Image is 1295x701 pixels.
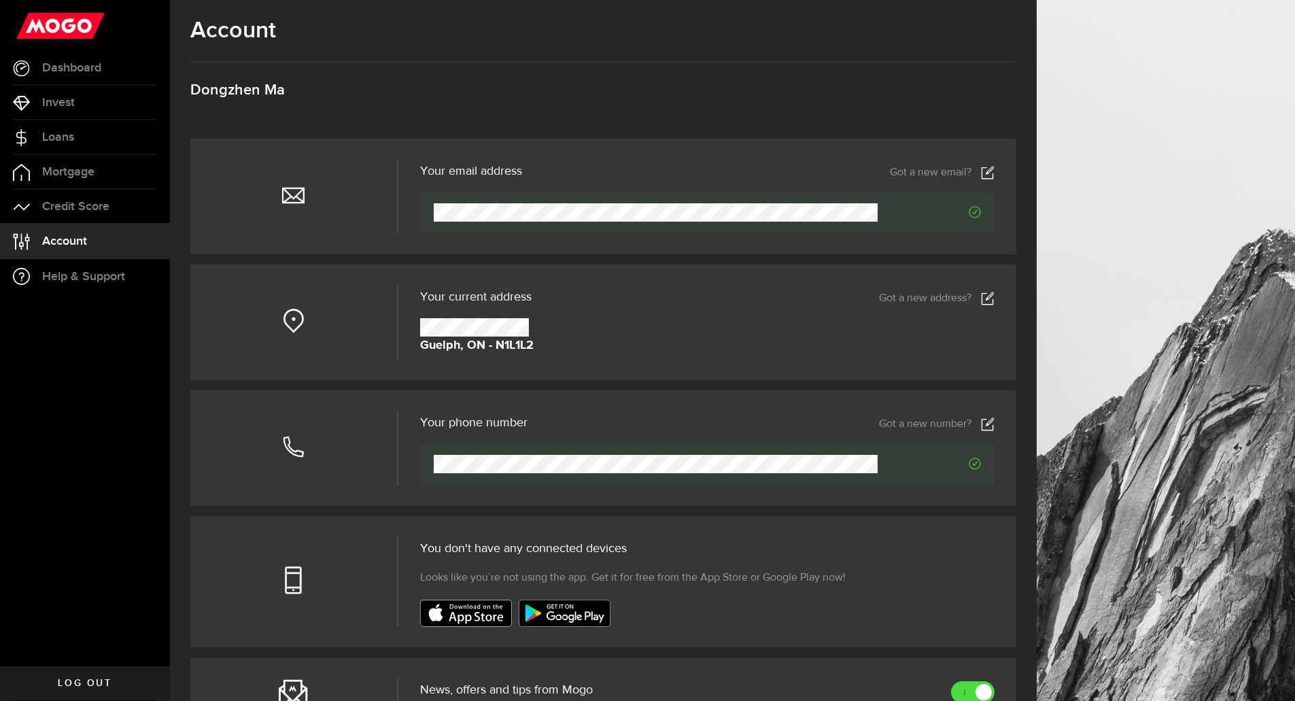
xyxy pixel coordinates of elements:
span: Verified [878,206,981,218]
span: Dashboard [42,62,101,74]
img: badge-google-play.svg [519,600,610,627]
span: Loans [42,131,74,143]
h1: Account [190,17,1016,44]
span: Invest [42,97,75,109]
a: Got a new address? [879,292,995,305]
span: Credit Score [42,201,109,213]
h3: Your email address [420,165,522,177]
a: Got a new number? [879,417,995,431]
a: Got a new email? [890,166,995,179]
strong: Guelph, ON - N1L1L2 [420,337,534,355]
img: badge-app-store.svg [420,600,512,627]
span: You don't have any connected devices [420,543,627,555]
span: News, offers and tips from Mogo [420,684,593,696]
span: Help & Support [42,271,125,283]
span: Log out [58,679,111,688]
span: Verified [878,458,981,470]
button: Open LiveChat chat widget [11,5,52,46]
span: Mortgage [42,166,94,178]
span: Your current address [420,291,532,303]
span: Account [42,235,87,247]
h3: Your phone number [420,417,528,429]
span: Looks like you’re not using the app. Get it for free from the App Store or Google Play now! [420,570,846,586]
h3: Dongzhen Ma [190,83,1016,98]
